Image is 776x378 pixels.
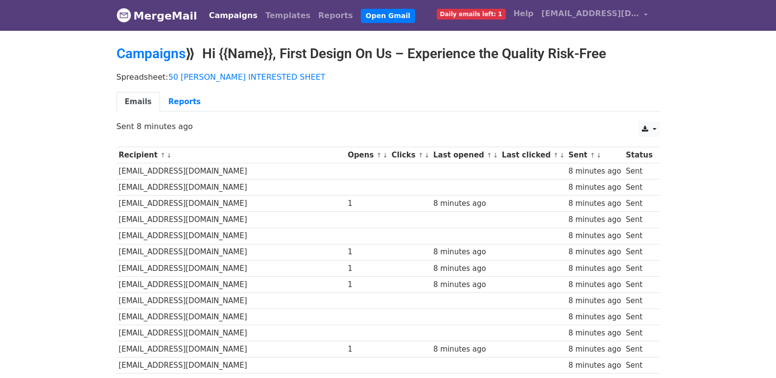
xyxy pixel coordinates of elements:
[623,260,655,276] td: Sent
[345,147,389,163] th: Opens
[117,147,346,163] th: Recipient
[361,9,415,23] a: Open Gmail
[348,246,387,258] div: 1
[568,182,621,193] div: 8 minutes ago
[568,344,621,355] div: 8 minutes ago
[160,92,209,112] a: Reports
[623,276,655,292] td: Sent
[568,328,621,339] div: 8 minutes ago
[623,309,655,325] td: Sent
[560,152,565,159] a: ↓
[117,121,660,132] p: Sent 8 minutes ago
[568,360,621,371] div: 8 minutes ago
[117,45,186,62] a: Campaigns
[433,4,510,23] a: Daily emails left: 1
[376,152,382,159] a: ↑
[261,6,314,25] a: Templates
[348,279,387,290] div: 1
[314,6,357,25] a: Reports
[437,9,506,20] span: Daily emails left: 1
[117,8,131,22] img: MergeMail logo
[487,152,492,159] a: ↑
[623,147,655,163] th: Status
[117,163,346,179] td: [EMAIL_ADDRESS][DOMAIN_NAME]
[433,246,497,258] div: 8 minutes ago
[623,357,655,374] td: Sent
[568,311,621,323] div: 8 minutes ago
[117,228,346,244] td: [EMAIL_ADDRESS][DOMAIN_NAME]
[117,357,346,374] td: [EMAIL_ADDRESS][DOMAIN_NAME]
[623,244,655,260] td: Sent
[160,152,165,159] a: ↑
[623,292,655,309] td: Sent
[166,152,172,159] a: ↓
[568,295,621,307] div: 8 minutes ago
[510,4,538,23] a: Help
[623,212,655,228] td: Sent
[117,244,346,260] td: [EMAIL_ADDRESS][DOMAIN_NAME]
[117,45,660,62] h2: ⟫ Hi {{Name}}, First Design On Us – Experience the Quality Risk-Free
[205,6,261,25] a: Campaigns
[382,152,388,159] a: ↓
[566,147,623,163] th: Sent
[568,263,621,274] div: 8 minutes ago
[553,152,559,159] a: ↑
[117,5,197,26] a: MergeMail
[117,292,346,309] td: [EMAIL_ADDRESS][DOMAIN_NAME]
[117,325,346,341] td: [EMAIL_ADDRESS][DOMAIN_NAME]
[348,344,387,355] div: 1
[623,163,655,179] td: Sent
[117,260,346,276] td: [EMAIL_ADDRESS][DOMAIN_NAME]
[433,344,497,355] div: 8 minutes ago
[433,198,497,209] div: 8 minutes ago
[541,8,639,20] span: [EMAIL_ADDRESS][DOMAIN_NAME]
[590,152,595,159] a: ↑
[623,196,655,212] td: Sent
[568,246,621,258] div: 8 minutes ago
[596,152,602,159] a: ↓
[568,279,621,290] div: 8 minutes ago
[117,196,346,212] td: [EMAIL_ADDRESS][DOMAIN_NAME]
[117,179,346,196] td: [EMAIL_ADDRESS][DOMAIN_NAME]
[117,72,660,82] p: Spreadsheet:
[117,341,346,357] td: [EMAIL_ADDRESS][DOMAIN_NAME]
[623,325,655,341] td: Sent
[499,147,566,163] th: Last clicked
[389,147,431,163] th: Clicks
[168,72,326,82] a: 50 [PERSON_NAME] INTERESTED SHEET
[348,263,387,274] div: 1
[493,152,498,159] a: ↓
[623,179,655,196] td: Sent
[568,214,621,225] div: 8 minutes ago
[117,309,346,325] td: [EMAIL_ADDRESS][DOMAIN_NAME]
[431,147,499,163] th: Last opened
[117,212,346,228] td: [EMAIL_ADDRESS][DOMAIN_NAME]
[568,198,621,209] div: 8 minutes ago
[418,152,423,159] a: ↑
[538,4,652,27] a: [EMAIL_ADDRESS][DOMAIN_NAME]
[433,263,497,274] div: 8 minutes ago
[348,198,387,209] div: 1
[568,230,621,242] div: 8 minutes ago
[568,166,621,177] div: 8 minutes ago
[433,279,497,290] div: 8 minutes ago
[117,276,346,292] td: [EMAIL_ADDRESS][DOMAIN_NAME]
[117,92,160,112] a: Emails
[623,228,655,244] td: Sent
[623,341,655,357] td: Sent
[424,152,430,159] a: ↓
